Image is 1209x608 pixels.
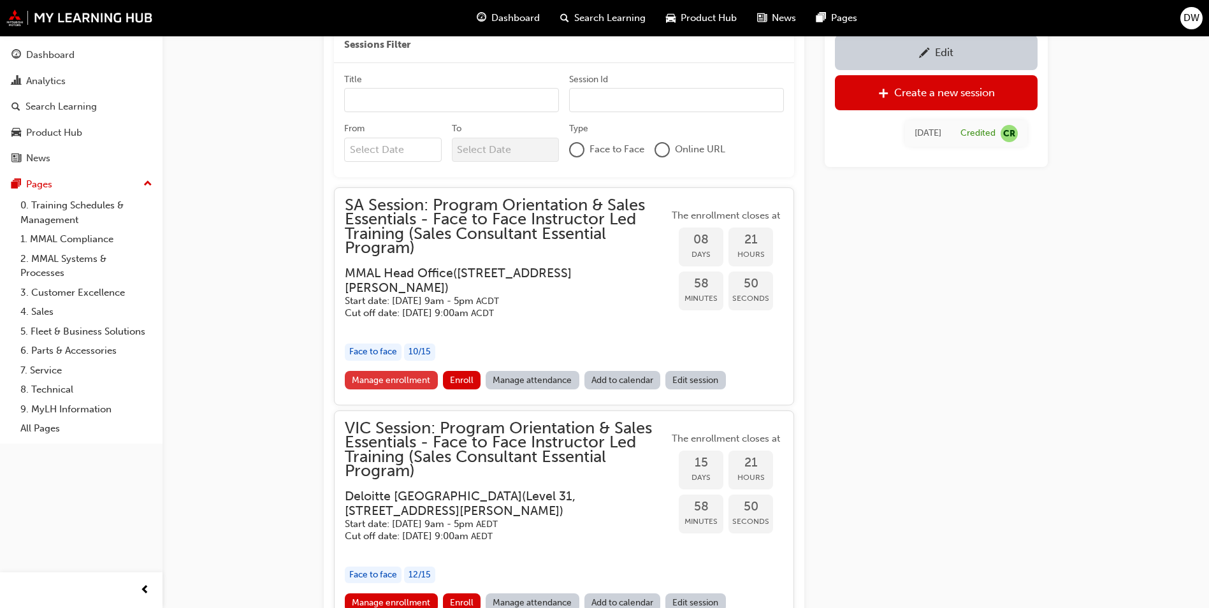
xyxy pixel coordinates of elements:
a: search-iconSearch Learning [550,5,656,31]
span: pencil-icon [919,47,930,60]
span: 21 [728,456,773,470]
span: 08 [679,233,723,247]
a: News [5,147,157,170]
a: 6. Parts & Accessories [15,341,157,361]
div: 12 / 15 [404,567,435,584]
a: Search Learning [5,95,157,119]
a: 3. Customer Excellence [15,283,157,303]
a: Edit [835,34,1038,69]
span: car-icon [11,127,21,139]
span: search-icon [11,101,20,113]
div: Analytics [26,74,66,89]
span: Online URL [675,142,725,157]
img: mmal [6,10,153,26]
div: Type [569,122,588,135]
input: To [452,138,560,162]
div: News [26,151,50,166]
div: Tue Oct 01 2024 09:30:00 GMT+0930 (Australian Central Standard Time) [915,126,941,140]
span: pages-icon [11,179,21,191]
span: Australian Eastern Daylight Time AEDT [471,531,493,542]
span: VIC Session: Program Orientation & Sales Essentials - Face to Face Instructor Led Training (Sales... [345,421,669,479]
button: Pages [5,173,157,196]
span: 50 [728,277,773,291]
div: Pages [26,177,52,192]
div: From [344,122,365,135]
h5: Cut off date: [DATE] 9:00am [345,307,648,319]
div: Product Hub [26,126,82,140]
span: plus-icon [878,87,889,100]
span: pages-icon [816,10,826,26]
span: Minutes [679,514,723,529]
span: Face to Face [590,142,644,157]
h5: Start date: [DATE] 9am - 5pm [345,518,648,530]
a: 4. Sales [15,302,157,322]
span: 21 [728,233,773,247]
a: Create a new session [835,75,1038,110]
button: DW [1180,7,1203,29]
span: Seconds [728,514,773,529]
span: guage-icon [477,10,486,26]
div: Create a new session [894,86,995,99]
a: 5. Fleet & Business Solutions [15,322,157,342]
span: The enrollment closes at [669,208,783,223]
a: Analytics [5,69,157,93]
span: 15 [679,456,723,470]
span: The enrollment closes at [669,431,783,446]
span: Australian Eastern Daylight Time AEDT [476,519,498,530]
span: Australian Central Daylight Time ACDT [471,308,494,319]
a: 8. Technical [15,380,157,400]
span: Hours [728,470,773,485]
input: From [344,138,442,162]
span: News [772,11,796,25]
span: Seconds [728,291,773,306]
a: Manage enrollment [345,371,438,389]
div: Search Learning [25,99,97,114]
div: 10 / 15 [404,344,435,361]
div: Face to face [345,567,402,584]
span: Pages [831,11,857,25]
span: Hours [728,247,773,262]
a: Product Hub [5,121,157,145]
a: guage-iconDashboard [467,5,550,31]
a: 9. MyLH Information [15,400,157,419]
span: car-icon [666,10,676,26]
a: pages-iconPages [806,5,867,31]
span: chart-icon [11,76,21,87]
span: SA Session: Program Orientation & Sales Essentials - Face to Face Instructor Led Training (Sales ... [345,198,669,256]
a: Manage attendance [486,371,579,389]
h5: Cut off date: [DATE] 9:00am [345,530,648,542]
div: Face to face [345,344,402,361]
span: Search Learning [574,11,646,25]
a: Dashboard [5,43,157,67]
span: 58 [679,277,723,291]
input: Title [344,88,559,112]
span: Days [679,247,723,262]
span: Enroll [450,597,474,608]
a: Add to calendar [584,371,661,389]
div: Dashboard [26,48,75,62]
span: Dashboard [491,11,540,25]
span: news-icon [757,10,767,26]
span: Australian Central Daylight Time ACDT [476,296,499,307]
div: Session Id [569,73,608,86]
span: Minutes [679,291,723,306]
a: 7. Service [15,361,157,380]
h3: MMAL Head Office ( [STREET_ADDRESS][PERSON_NAME] ) [345,266,648,296]
div: To [452,122,461,135]
button: SA Session: Program Orientation & Sales Essentials - Face to Face Instructor Led Training (Sales ... [345,198,783,394]
span: Enroll [450,375,474,386]
span: null-icon [1001,124,1018,141]
a: Edit session [665,371,726,389]
div: Credited [960,127,995,139]
button: DashboardAnalyticsSearch LearningProduct HubNews [5,41,157,173]
div: Title [344,73,362,86]
span: prev-icon [140,583,150,598]
span: guage-icon [11,50,21,61]
span: 50 [728,500,773,514]
a: 1. MMAL Compliance [15,229,157,249]
span: up-icon [143,176,152,192]
a: All Pages [15,419,157,438]
span: search-icon [560,10,569,26]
